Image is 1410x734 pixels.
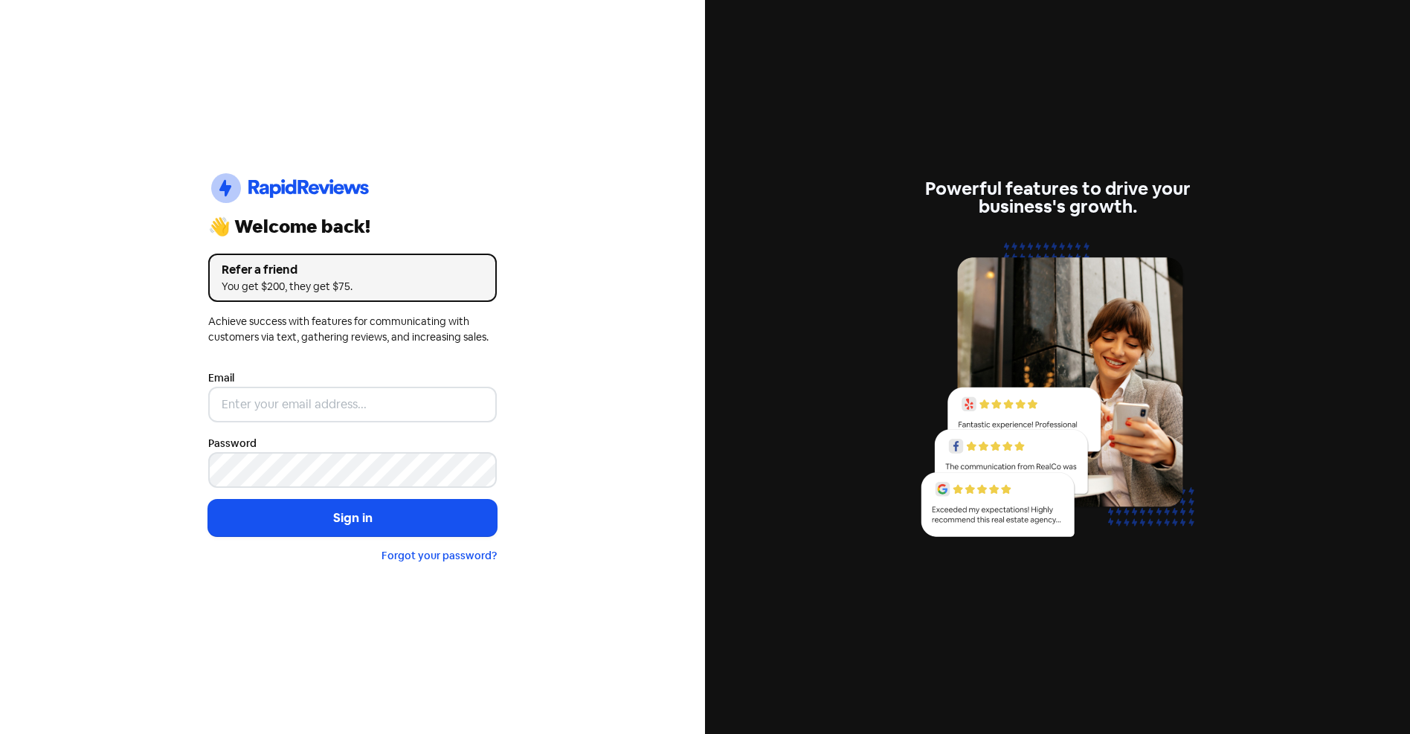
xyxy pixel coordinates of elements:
[208,500,497,537] button: Sign in
[913,234,1202,554] img: reviews
[208,314,497,345] div: Achieve success with features for communicating with customers via text, gathering reviews, and i...
[222,279,483,294] div: You get $200, they get $75.
[913,180,1202,216] div: Powerful features to drive your business's growth.
[208,218,497,236] div: 👋 Welcome back!
[382,549,497,562] a: Forgot your password?
[222,261,483,279] div: Refer a friend
[208,387,497,422] input: Enter your email address...
[208,370,234,386] label: Email
[208,436,257,451] label: Password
